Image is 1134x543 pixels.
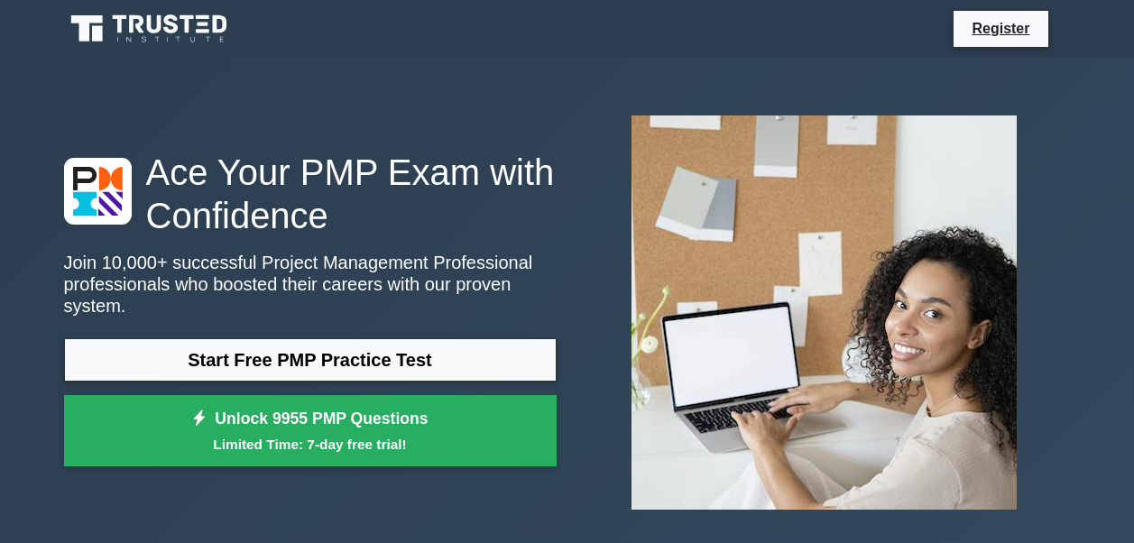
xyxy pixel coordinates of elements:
h1: Ace Your PMP Exam with Confidence [64,151,557,237]
a: Start Free PMP Practice Test [64,338,557,382]
small: Limited Time: 7-day free trial! [87,434,534,455]
a: Register [961,17,1040,40]
a: Unlock 9955 PMP QuestionsLimited Time: 7-day free trial! [64,395,557,467]
p: Join 10,000+ successful Project Management Professional professionals who boosted their careers w... [64,252,557,317]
